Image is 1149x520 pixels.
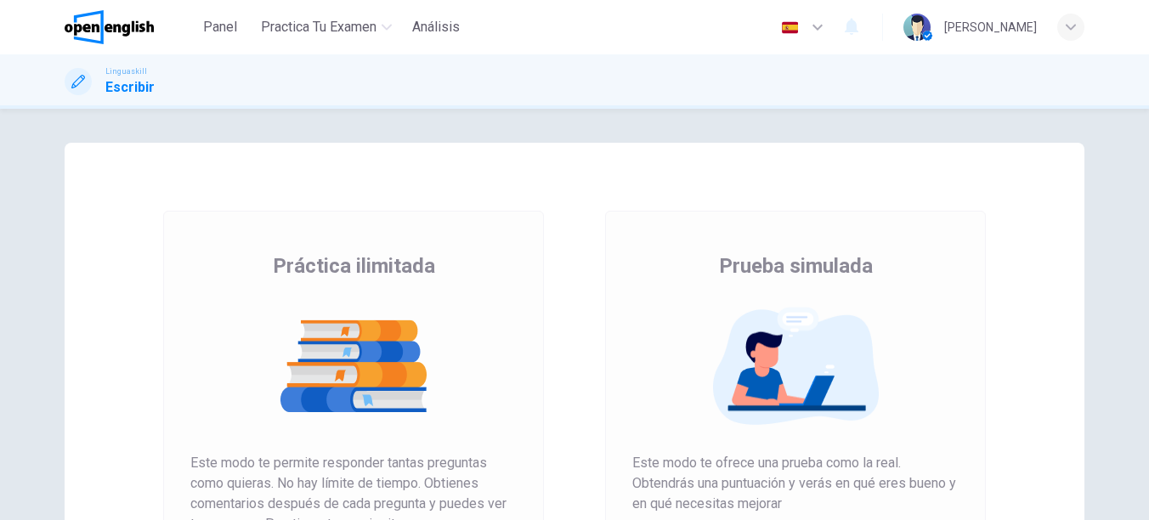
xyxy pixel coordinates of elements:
button: Practica tu examen [254,12,399,42]
span: Análisis [412,17,460,37]
span: Linguaskill [105,65,147,77]
img: OpenEnglish logo [65,10,154,44]
span: Practica tu examen [261,17,376,37]
button: Análisis [405,12,467,42]
img: es [779,21,801,34]
img: Profile picture [903,14,931,41]
span: Práctica ilimitada [273,252,435,280]
span: Panel [203,17,237,37]
div: [PERSON_NAME] [944,17,1037,37]
span: Este modo te ofrece una prueba como la real. Obtendrás una puntuación y verás en qué eres bueno y... [632,453,959,514]
h1: Escribir [105,77,155,98]
a: OpenEnglish logo [65,10,193,44]
button: Panel [193,12,247,42]
span: Prueba simulada [719,252,873,280]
